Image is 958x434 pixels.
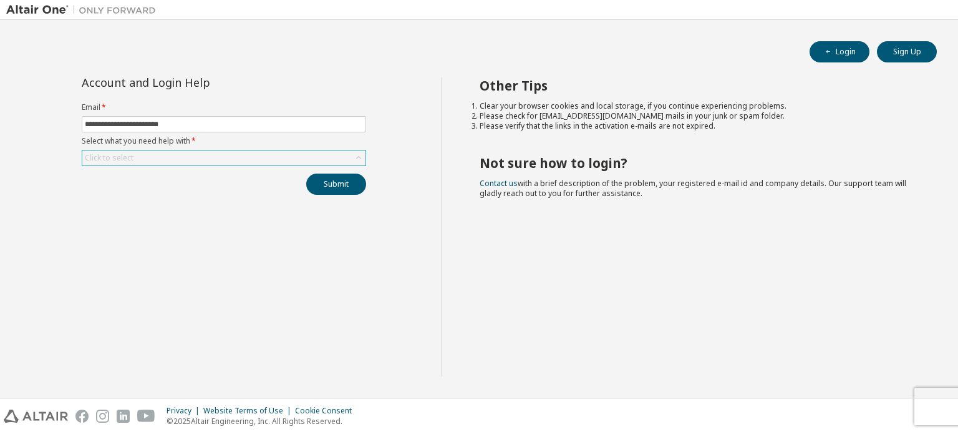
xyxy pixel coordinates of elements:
[480,111,915,121] li: Please check for [EMAIL_ADDRESS][DOMAIN_NAME] mails in your junk or spam folder.
[306,174,366,195] button: Submit
[82,150,365,165] div: Click to select
[203,406,295,416] div: Website Terms of Use
[167,406,203,416] div: Privacy
[117,410,130,423] img: linkedin.svg
[85,153,133,163] div: Click to select
[4,410,68,423] img: altair_logo.svg
[137,410,155,423] img: youtube.svg
[480,178,906,199] span: with a brief description of the problem, your registered e-mail id and company details. Our suppo...
[480,121,915,131] li: Please verify that the links in the activation e-mails are not expired.
[810,41,869,62] button: Login
[96,410,109,423] img: instagram.svg
[295,406,359,416] div: Cookie Consent
[82,136,366,146] label: Select what you need help with
[480,178,518,189] a: Contact us
[6,4,162,16] img: Altair One
[82,102,366,112] label: Email
[167,416,359,427] p: © 2025 Altair Engineering, Inc. All Rights Reserved.
[75,410,89,423] img: facebook.svg
[480,77,915,94] h2: Other Tips
[877,41,937,62] button: Sign Up
[82,77,309,87] div: Account and Login Help
[480,101,915,111] li: Clear your browser cookies and local storage, if you continue experiencing problems.
[480,155,915,171] h2: Not sure how to login?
